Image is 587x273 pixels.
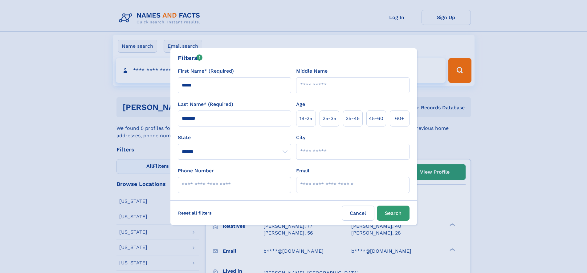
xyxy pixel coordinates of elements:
[346,115,360,122] span: 35‑45
[296,67,328,75] label: Middle Name
[178,67,234,75] label: First Name* (Required)
[178,101,233,108] label: Last Name* (Required)
[300,115,312,122] span: 18‑25
[178,167,214,175] label: Phone Number
[395,115,404,122] span: 60+
[296,134,305,141] label: City
[178,53,203,62] div: Filters
[178,134,291,141] label: State
[369,115,383,122] span: 45‑60
[377,206,410,221] button: Search
[296,167,309,175] label: Email
[174,206,216,220] label: Reset all filters
[323,115,336,122] span: 25‑35
[296,101,305,108] label: Age
[342,206,374,221] label: Cancel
